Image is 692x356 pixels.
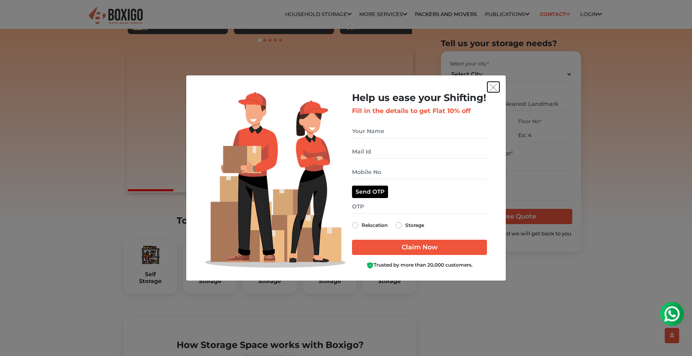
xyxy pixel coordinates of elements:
[366,262,374,269] img: Boxigo Customer Shield
[490,84,497,91] img: exit
[352,200,487,214] input: OTP
[352,145,487,159] input: Mail Id
[205,92,346,268] img: Lead Welcome Image
[352,107,487,115] h3: Fill in the details to get Flat 10% off
[352,165,487,179] input: Mobile No
[8,8,24,24] img: whatsapp-icon.svg
[362,220,388,230] label: Relocation
[352,186,388,198] button: Send OTP
[352,261,487,269] div: Trusted by more than 20,000 customers.
[352,92,487,104] h2: Help us ease your Shifting!
[352,124,487,138] input: Your Name
[352,240,487,255] input: Claim Now
[405,220,424,230] label: Storage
